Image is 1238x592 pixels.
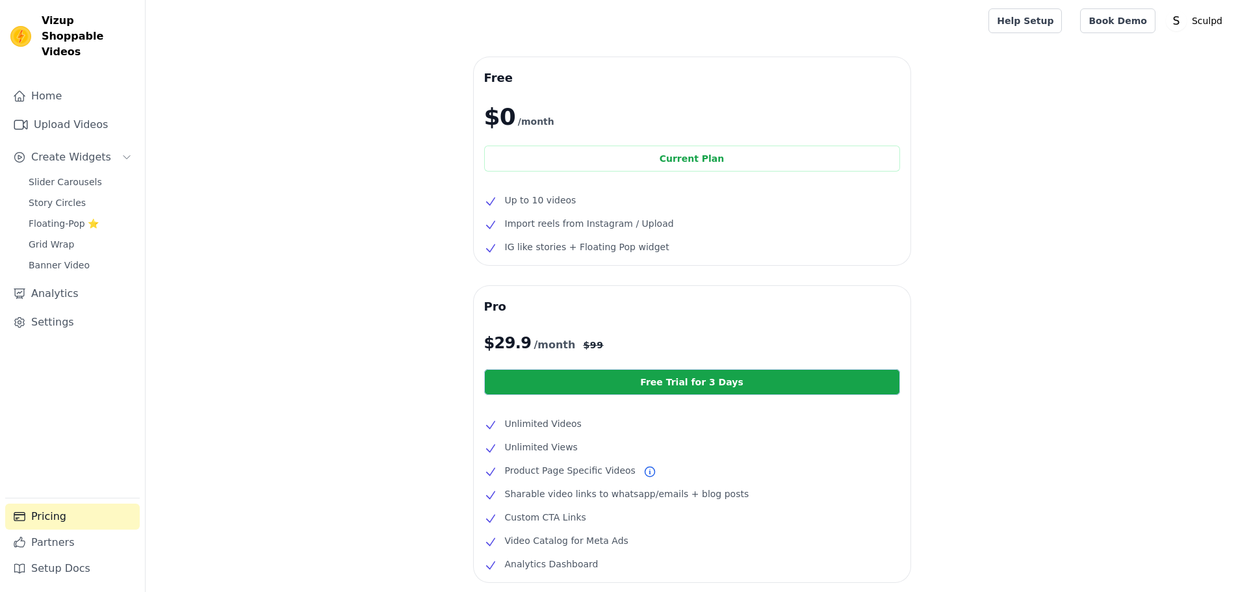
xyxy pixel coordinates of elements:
[5,530,140,556] a: Partners
[505,216,674,231] span: Import reels from Instagram / Upload
[42,13,135,60] span: Vizup Shoppable Videos
[583,339,603,352] span: $ 99
[21,235,140,253] a: Grid Wrap
[1187,9,1228,32] p: Sculpd
[518,114,554,129] span: /month
[534,337,575,353] span: /month
[505,463,636,478] span: Product Page Specific Videos
[31,149,111,165] span: Create Widgets
[10,26,31,47] img: Vizup
[1172,14,1180,27] text: S
[484,296,900,317] h3: Pro
[1166,9,1228,32] button: S Sculpd
[484,369,900,395] a: Free Trial for 3 Days
[484,533,900,548] li: Video Catalog for Meta Ads
[5,309,140,335] a: Settings
[988,8,1062,33] a: Help Setup
[505,556,599,572] span: Analytics Dashboard
[484,333,532,354] span: $ 29.9
[484,146,900,172] div: Current Plan
[21,173,140,191] a: Slider Carousels
[1080,8,1155,33] a: Book Demo
[5,556,140,582] a: Setup Docs
[29,175,102,188] span: Slider Carousels
[484,509,900,525] li: Custom CTA Links
[29,238,74,251] span: Grid Wrap
[5,281,140,307] a: Analytics
[21,214,140,233] a: Floating-Pop ⭐
[5,144,140,170] button: Create Widgets
[484,68,900,88] h3: Free
[505,239,669,255] span: IG like stories + Floating Pop widget
[505,192,576,208] span: Up to 10 videos
[505,486,749,502] span: Sharable video links to whatsapp/emails + blog posts
[21,256,140,274] a: Banner Video
[5,83,140,109] a: Home
[29,196,86,209] span: Story Circles
[5,504,140,530] a: Pricing
[505,439,578,455] span: Unlimited Views
[29,259,90,272] span: Banner Video
[29,217,99,230] span: Floating-Pop ⭐
[21,194,140,212] a: Story Circles
[505,416,582,431] span: Unlimited Videos
[5,112,140,138] a: Upload Videos
[484,104,515,130] span: $0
